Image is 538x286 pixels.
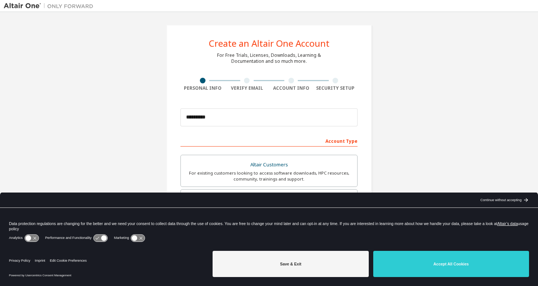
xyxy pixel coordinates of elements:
[4,2,97,10] img: Altair One
[185,160,353,170] div: Altair Customers
[185,170,353,182] div: For existing customers looking to access software downloads, HPC resources, community, trainings ...
[180,135,358,147] div: Account Type
[225,85,269,91] div: Verify Email
[217,52,321,64] div: For Free Trials, Licenses, Downloads, Learning & Documentation and so much more.
[313,85,358,91] div: Security Setup
[180,85,225,91] div: Personal Info
[209,39,330,48] div: Create an Altair One Account
[269,85,313,91] div: Account Info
